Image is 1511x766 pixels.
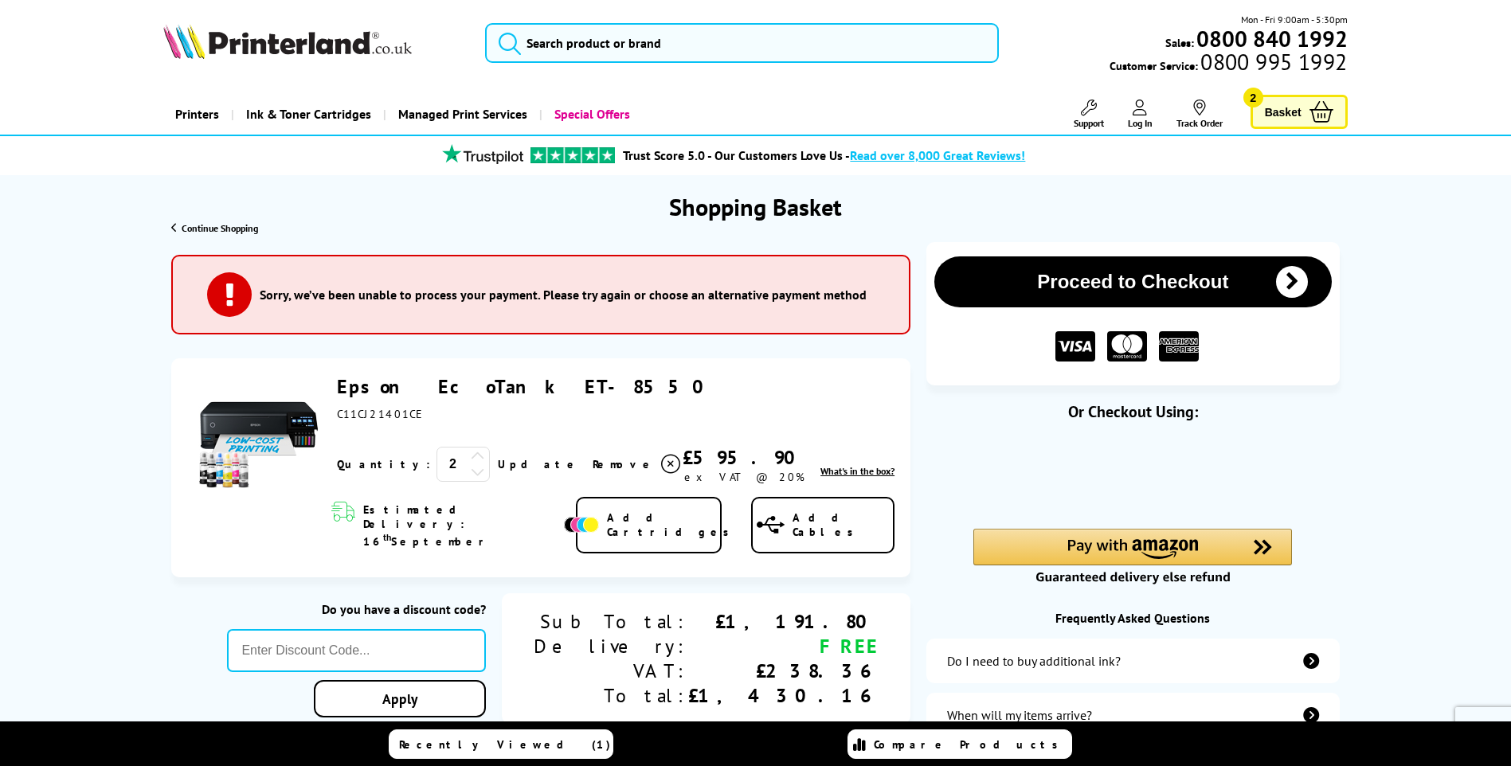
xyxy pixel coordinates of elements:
[593,452,683,476] a: Delete item from your basket
[593,457,656,471] span: Remove
[947,653,1121,669] div: Do I need to buy additional ink?
[1265,101,1302,123] span: Basket
[163,24,465,62] a: Printerland Logo
[934,256,1331,307] button: Proceed to Checkout
[926,610,1339,626] div: Frequently Asked Questions
[1107,331,1147,362] img: MASTER CARD
[337,457,430,471] span: Quantity:
[1159,331,1199,362] img: American Express
[1165,35,1194,50] span: Sales:
[534,683,688,708] div: Total:
[847,729,1072,759] a: Compare Products
[539,94,642,135] a: Special Offers
[623,147,1025,163] a: Trust Score 5.0 - Our Customers Love Us -Read over 8,000 Great Reviews!
[1243,88,1263,107] span: 2
[926,639,1339,683] a: additional-ink
[389,729,613,759] a: Recently Viewed (1)
[1198,54,1347,69] span: 0800 995 1992
[246,94,371,135] span: Ink & Toner Cartridges
[683,445,807,470] div: £595.90
[1241,12,1348,27] span: Mon - Fri 9:00am - 5:30pm
[530,147,615,163] img: trustpilot rating
[383,94,539,135] a: Managed Print Services
[337,374,715,399] a: Epson EcoTank ET-8550
[564,517,599,533] img: Add Cartridges
[1196,24,1348,53] b: 0800 840 1992
[314,680,486,717] a: Apply
[607,510,738,539] span: Add Cartridges
[171,222,258,234] a: Continue Shopping
[1055,331,1095,362] img: VISA
[1176,100,1223,129] a: Track Order
[926,401,1339,422] div: Or Checkout Using:
[231,94,383,135] a: Ink & Toner Cartridges
[1110,54,1347,73] span: Customer Service:
[227,601,486,617] div: Do you have a discount code?
[363,502,560,549] span: Estimated Delivery: 16 September
[1251,95,1348,129] a: Basket 2
[850,147,1025,163] span: Read over 8,000 Great Reviews!
[973,447,1292,502] iframe: PayPal
[1128,117,1153,129] span: Log In
[534,659,688,683] div: VAT:
[973,529,1292,584] div: Amazon Pay - Use your Amazon account
[534,634,688,659] div: Delivery:
[227,629,486,672] input: Enter Discount Code...
[1074,117,1104,129] span: Support
[1194,31,1348,46] a: 0800 840 1992
[669,191,842,222] h1: Shopping Basket
[688,634,879,659] div: FREE
[260,287,867,303] h3: Sorry, we’ve been unable to process your payment. Please try again or choose an alternative payme...
[198,374,318,494] img: Epson EcoTank ET-8550
[435,144,530,164] img: trustpilot rating
[498,457,580,471] a: Update
[688,659,879,683] div: £238.36
[820,465,894,477] a: lnk_inthebox
[688,683,879,708] div: £1,430.16
[163,94,231,135] a: Printers
[163,24,412,59] img: Printerland Logo
[684,470,804,484] span: ex VAT @ 20%
[337,407,427,421] span: C11CJ21401CE
[399,737,611,752] span: Recently Viewed (1)
[485,23,999,63] input: Search product or brand
[383,531,391,543] sup: th
[926,693,1339,737] a: items-arrive
[534,609,688,634] div: Sub Total:
[947,707,1092,723] div: When will my items arrive?
[182,222,258,234] span: Continue Shopping
[1074,100,1104,129] a: Support
[874,737,1067,752] span: Compare Products
[793,510,893,539] span: Add Cables
[1128,100,1153,129] a: Log In
[688,609,879,634] div: £1,191.80
[820,465,894,477] span: What's in the box?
